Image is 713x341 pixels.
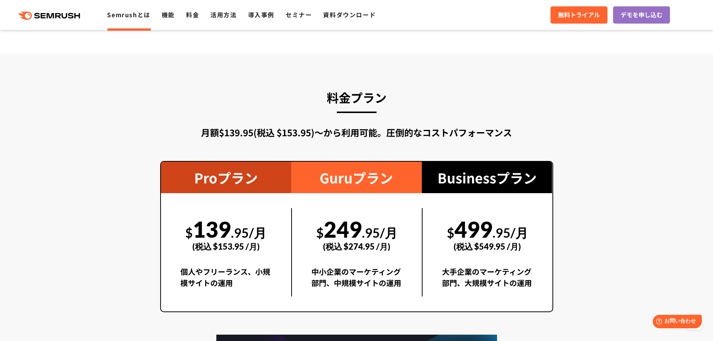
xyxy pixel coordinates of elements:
[180,233,272,260] div: (税込 $153.95 /月)
[161,162,292,193] div: Proプラン
[180,208,272,260] div: 139
[442,266,533,296] div: 大手企業のマーケティング部門、大規模サイトの運用
[447,225,454,240] span: $
[248,10,274,19] a: 導入事例
[646,312,705,333] iframe: Help widget launcher
[107,10,150,19] a: Semrushとは
[316,225,324,240] span: $
[286,10,312,19] a: セミナー
[180,266,272,296] div: 個人やフリーランス、小規模サイトの運用
[362,225,397,240] span: .95/月
[551,6,607,24] a: 無料トライアル
[442,208,533,260] div: 499
[323,10,376,19] a: 資料ダウンロード
[231,225,266,240] span: .95/月
[291,162,422,193] div: Guruプラン
[613,6,670,24] a: デモを申し込む
[442,233,533,260] div: (税込 $549.95 /月)
[311,266,402,296] div: 中小企業のマーケティング部門、中規模サイトの運用
[311,208,402,260] div: 249
[160,126,553,139] div: 月額$139.95(税込 $153.95)〜から利用可能。圧倒的なコストパフォーマンス
[210,10,237,19] a: 活用方法
[493,225,528,240] span: .95/月
[186,10,199,19] a: 料金
[558,10,600,20] span: 無料トライアル
[160,87,553,107] h3: 料金プラン
[185,225,193,240] span: $
[621,10,662,20] span: デモを申し込む
[422,162,552,193] div: Businessプラン
[311,233,402,260] div: (税込 $274.95 /月)
[162,10,175,19] a: 機能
